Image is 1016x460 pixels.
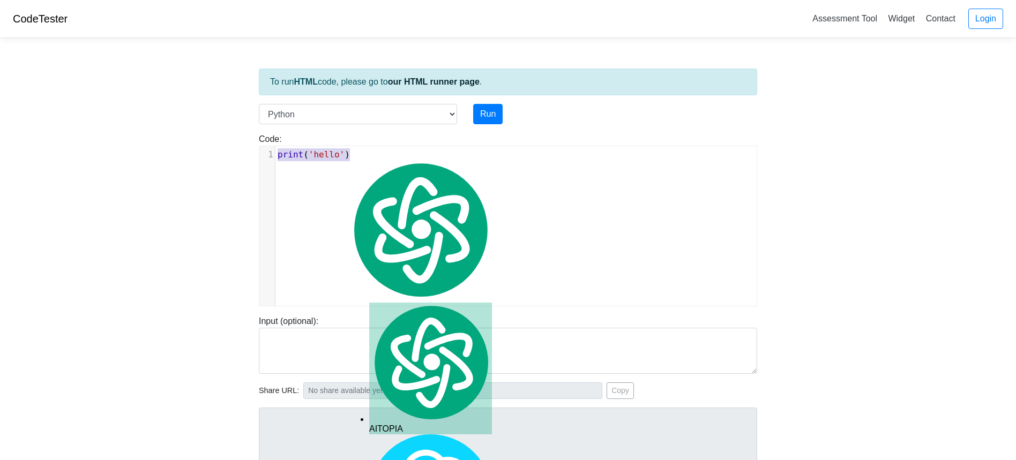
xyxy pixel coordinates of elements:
[303,382,602,399] input: No share available yet
[884,10,919,27] a: Widget
[388,77,480,86] a: our HTML runner page
[259,385,299,397] span: Share URL:
[259,148,275,161] div: 1
[294,77,317,86] strong: HTML
[968,9,1003,29] a: Login
[251,133,765,306] div: Code:
[808,10,881,27] a: Assessment Tool
[278,149,350,160] span: ( )
[922,10,960,27] a: Contact
[13,13,68,25] a: CodeTester
[309,149,345,160] span: 'hello'
[251,315,765,374] div: Input (optional):
[259,69,757,95] div: To run code, please go to .
[607,382,634,399] button: Copy
[473,104,503,124] button: Run
[278,149,303,160] span: print
[369,303,492,434] div: AITOPIA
